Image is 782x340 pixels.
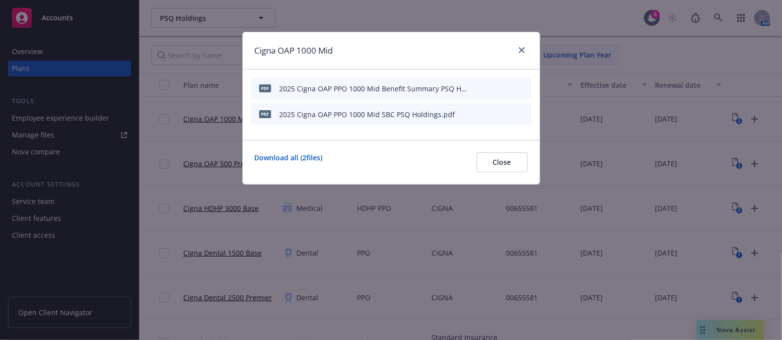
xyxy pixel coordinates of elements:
div: 2025 Cigna OAP PPO 1000 Mid Benefit Summary PSQ Holdings.pdf [280,83,469,94]
span: pdf [259,84,271,92]
button: Close [477,152,528,172]
span: Close [493,157,511,167]
button: archive file [520,109,528,120]
div: 2025 Cigna OAP PPO 1000 Mid SBC PSQ Holdings.pdf [280,109,455,120]
button: preview file [503,83,512,94]
h1: Cigna OAP 1000 Mid [255,44,333,57]
a: close [516,44,528,56]
button: archive file [520,83,528,94]
span: pdf [259,110,271,118]
a: Download all ( 2 files) [255,152,323,172]
button: download file [487,109,495,120]
button: download file [487,83,495,94]
button: preview file [503,109,512,120]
